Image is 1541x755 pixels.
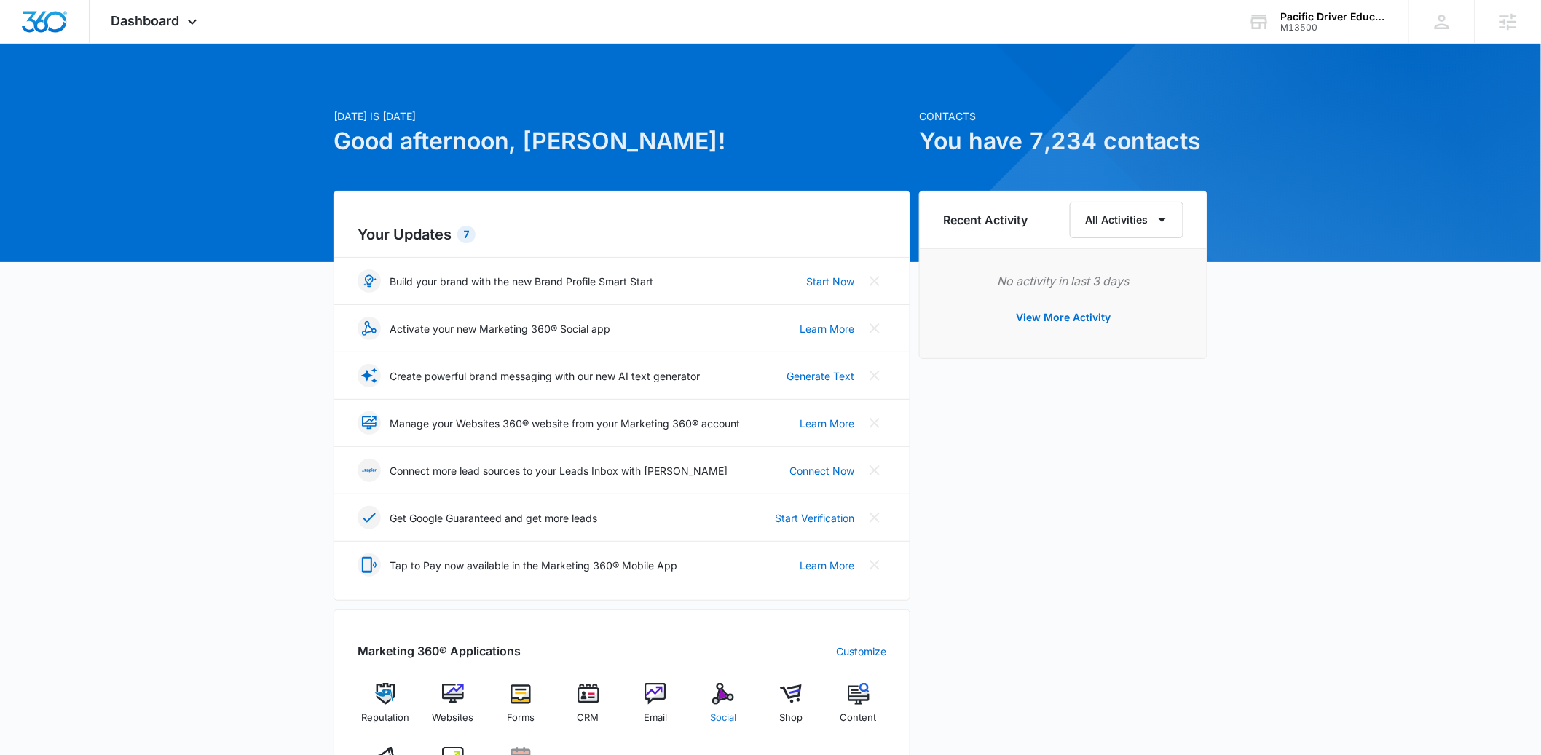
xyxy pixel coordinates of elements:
[358,683,414,735] a: Reputation
[390,416,740,431] p: Manage your Websites 360® website from your Marketing 360® account
[358,642,521,660] h2: Marketing 360® Applications
[628,683,684,735] a: Email
[644,711,667,725] span: Email
[425,683,481,735] a: Websites
[840,711,877,725] span: Content
[836,644,886,659] a: Customize
[830,683,886,735] a: Content
[863,459,886,482] button: Close
[361,711,409,725] span: Reputation
[390,321,610,336] p: Activate your new Marketing 360® Social app
[493,683,549,735] a: Forms
[1070,202,1183,238] button: All Activities
[390,510,597,526] p: Get Google Guaranteed and get more leads
[695,683,752,735] a: Social
[919,108,1207,124] p: Contacts
[334,108,910,124] p: [DATE] is [DATE]
[863,364,886,387] button: Close
[787,368,854,384] a: Generate Text
[507,711,535,725] span: Forms
[1281,11,1387,23] div: account name
[390,368,700,384] p: Create powerful brand messaging with our new AI text generator
[789,463,854,478] a: Connect Now
[863,553,886,577] button: Close
[806,274,854,289] a: Start Now
[457,226,476,243] div: 7
[390,274,653,289] p: Build your brand with the new Brand Profile Smart Start
[863,269,886,293] button: Close
[943,211,1028,229] h6: Recent Activity
[390,463,728,478] p: Connect more lead sources to your Leads Inbox with [PERSON_NAME]
[560,683,616,735] a: CRM
[578,711,599,725] span: CRM
[710,711,736,725] span: Social
[433,711,474,725] span: Websites
[390,558,677,573] p: Tap to Pay now available in the Marketing 360® Mobile App
[919,124,1207,159] h1: You have 7,234 contacts
[800,321,854,336] a: Learn More
[334,124,910,159] h1: Good afternoon, [PERSON_NAME]!
[863,317,886,340] button: Close
[775,510,854,526] a: Start Verification
[358,224,886,245] h2: Your Updates
[800,558,854,573] a: Learn More
[943,272,1183,290] p: No activity in last 3 days
[800,416,854,431] a: Learn More
[1281,23,1387,33] div: account id
[763,683,819,735] a: Shop
[779,711,803,725] span: Shop
[111,13,180,28] span: Dashboard
[1001,300,1125,335] button: View More Activity
[863,411,886,435] button: Close
[863,506,886,529] button: Close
